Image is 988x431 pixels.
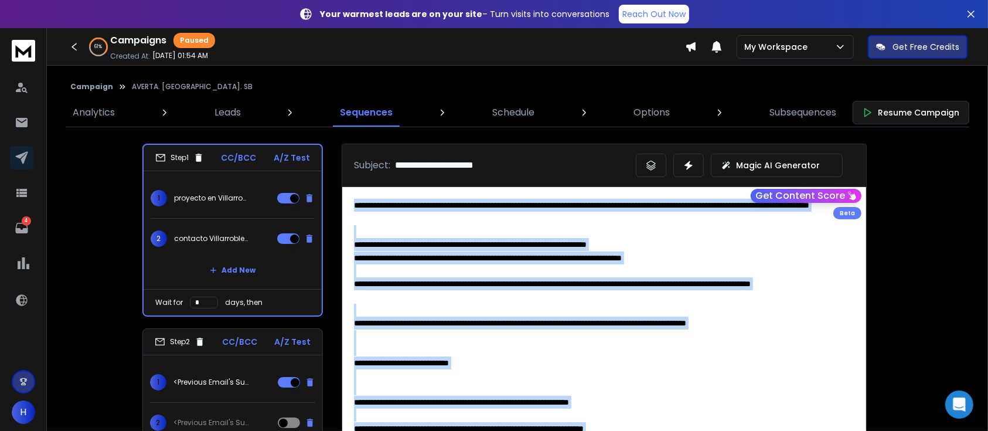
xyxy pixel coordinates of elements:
a: Leads [207,99,248,127]
p: CC/BCC [222,152,257,164]
button: Resume Campaign [853,101,969,124]
span: 1 [151,190,167,206]
button: Campaign [70,82,113,91]
div: Beta [833,207,861,219]
button: Magic AI Generator [711,154,843,177]
button: Get Free Credits [868,35,967,59]
a: Options [626,99,677,127]
p: contacto Villarrobledo [174,234,249,243]
strong: Your warmest leads are on your site [320,8,482,20]
p: Leads [214,106,241,120]
a: Analytics [66,99,122,127]
span: 1 [150,374,166,391]
span: 2 [150,415,166,431]
a: 4 [10,216,33,240]
div: Paused [173,33,215,48]
span: 2 [151,230,167,247]
p: Analytics [73,106,115,120]
a: Reach Out Now [619,5,689,23]
p: days, then [225,298,263,307]
img: logo [12,40,35,62]
p: Created At: [110,52,150,61]
p: Magic AI Generator [736,159,820,171]
p: <Previous Email's Subject> [173,418,248,427]
p: proyecto en Villarrobledo [174,194,249,203]
div: Step 1 [155,152,204,163]
a: Subsequences [762,99,843,127]
p: <Previous Email's Subject> [173,378,248,387]
div: Open Intercom Messenger [945,391,973,419]
p: My Workspace [744,41,812,53]
p: A/Z Test [274,336,311,348]
a: Schedule [485,99,541,127]
button: Add New [200,259,265,282]
p: AVERTA. [GEOGRAPHIC_DATA]. SB [132,82,253,91]
a: Sequences [333,99,400,127]
p: A/Z Test [274,152,310,164]
button: H [12,401,35,424]
p: Wait for [155,298,183,307]
p: CC/BCC [222,336,257,348]
li: Step1CC/BCCA/Z Test1proyecto en Villarrobledo2contacto VillarrobledoAdd NewWait fordays, then [142,144,323,317]
p: Get Free Credits [892,41,959,53]
p: Subject: [354,158,390,172]
button: Get Content Score [751,189,861,203]
div: Step 2 [155,337,205,347]
p: – Turn visits into conversations [320,8,609,20]
p: Schedule [492,106,534,120]
p: Sequences [340,106,393,120]
p: Options [633,106,670,120]
p: 61 % [95,43,103,50]
p: Subsequences [769,106,836,120]
p: [DATE] 01:54 AM [152,51,208,60]
p: Reach Out Now [622,8,686,20]
p: 4 [22,216,31,226]
h1: Campaigns [110,33,166,47]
